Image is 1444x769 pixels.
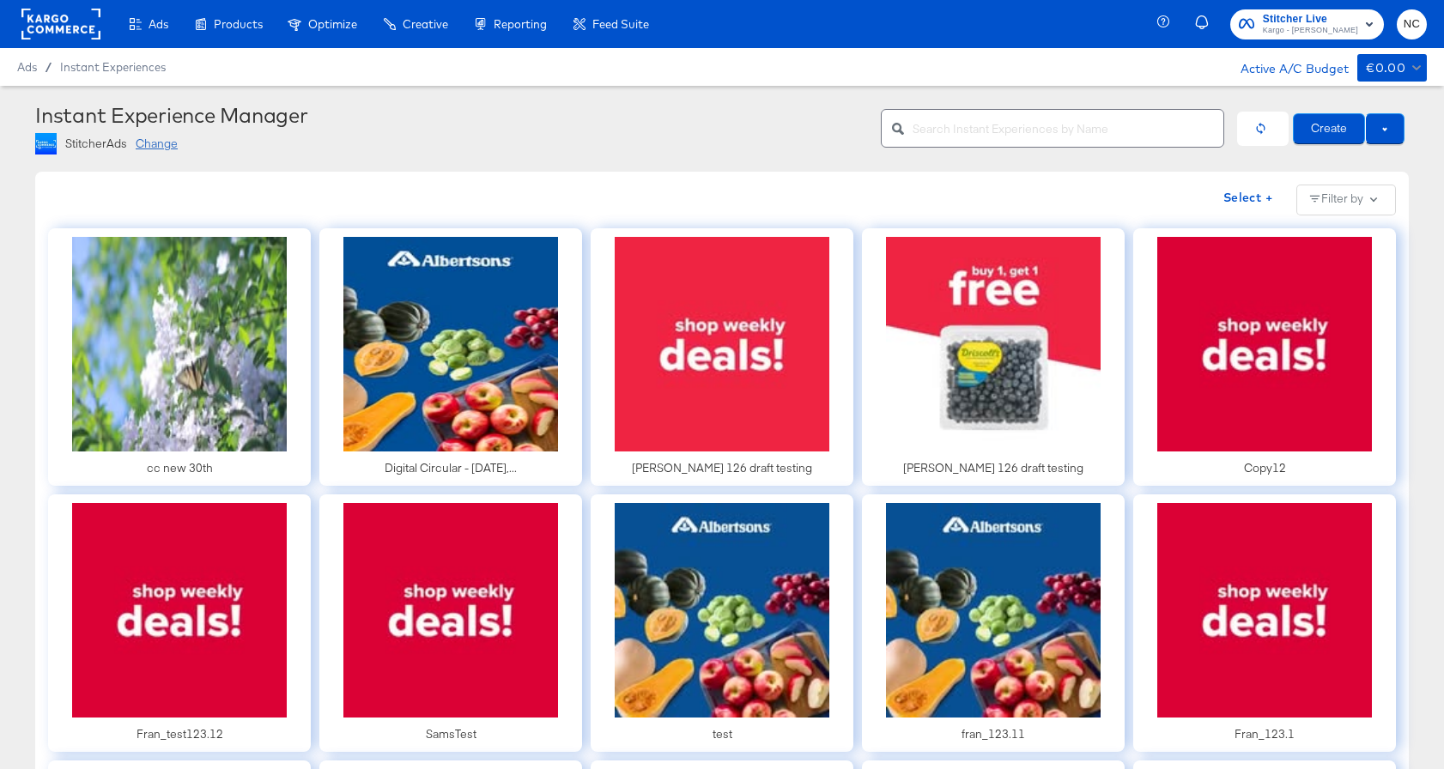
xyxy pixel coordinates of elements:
[886,237,1101,451] img: preview
[1223,187,1272,209] span: Select +
[1157,237,1372,451] img: preview
[713,726,732,742] div: test
[962,726,1025,742] div: fran_123.11
[1357,54,1427,82] button: €0.00
[615,503,829,718] img: preview
[903,460,1083,476] div: [PERSON_NAME] 126 draft testing
[1235,726,1295,742] div: Fran_123.1
[60,60,166,74] a: Instant Experiences
[65,136,127,152] div: StitcherAds
[136,136,178,152] div: Change
[913,103,1223,140] input: Search Instant Experiences by Name
[1263,10,1358,28] span: Stitcher Live
[35,133,57,154] img: page
[37,60,60,74] span: /
[1244,460,1286,476] div: Copy12
[403,17,448,31] span: Creative
[426,726,476,742] div: SamsTest
[147,460,213,476] div: cc new 30th
[1293,113,1365,144] button: Create
[494,17,547,31] span: Reporting
[343,237,558,451] img: preview
[308,17,357,31] span: Optimize
[886,503,1101,718] img: preview
[592,17,649,31] span: Feed Suite
[214,17,263,31] span: Products
[1223,54,1349,80] div: Active A/C Budget
[1404,15,1420,34] span: NC
[72,237,287,451] img: preview
[632,460,812,476] div: [PERSON_NAME] 126 draft testing
[343,503,558,718] img: preview
[35,103,868,127] div: Instant Experience Manager
[1157,503,1372,718] img: preview
[149,17,168,31] span: Ads
[385,460,517,476] div: Digital Circular - [DATE],...
[72,503,287,718] img: preview
[17,60,37,74] span: Ads
[615,237,829,451] img: preview
[1263,24,1358,38] span: Kargo - [PERSON_NAME]
[1296,185,1396,215] button: Filter by
[1230,9,1384,39] button: Stitcher LiveKargo - [PERSON_NAME]
[1216,185,1279,212] button: Select +
[1366,58,1405,79] div: €0.00
[1397,9,1427,39] button: NC
[137,726,223,742] div: Fran_test123.12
